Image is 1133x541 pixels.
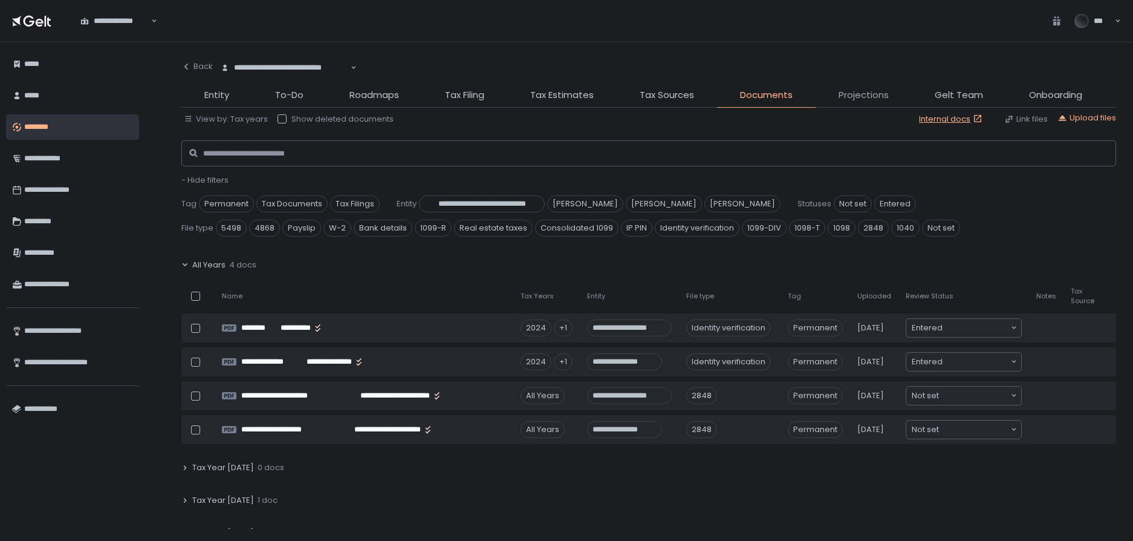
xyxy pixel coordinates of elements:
[858,220,889,237] span: 2848
[349,62,349,74] input: Search for option
[912,322,943,334] span: Entered
[919,114,985,125] a: Internal docs
[906,387,1021,405] div: Search for option
[258,528,288,539] span: 27 docs
[397,198,417,209] span: Entity
[788,320,843,336] span: Permanent
[229,260,256,270] span: 4 docs
[740,88,793,102] span: Documents
[275,88,304,102] span: To-Do
[256,195,328,212] span: Tax Documents
[834,195,872,212] span: Not set
[587,292,605,301] span: Entity
[1029,88,1082,102] span: Onboarding
[788,421,843,438] span: Permanent
[181,198,196,209] span: Tag
[258,495,278,506] span: 1 doc
[935,88,983,102] span: Gelt Team
[521,421,565,438] div: All Years
[73,8,157,34] div: Search for option
[199,195,254,212] span: Permanent
[686,320,771,336] div: Identity verification
[857,323,884,333] span: [DATE]
[857,424,884,435] span: [DATE]
[912,356,943,368] span: Entered
[943,322,1010,334] input: Search for option
[192,462,254,473] span: Tax Year [DATE]
[521,292,554,301] span: Tax Years
[704,195,781,212] span: [PERSON_NAME]
[181,223,213,234] span: File type
[788,353,843,370] span: Permanent
[415,220,452,237] span: 1099-R
[828,220,855,237] span: 1098
[789,220,825,237] span: 1098-T
[1004,114,1048,125] button: Link files
[686,353,771,370] div: Identity verification
[354,220,412,237] span: Bank details
[1057,113,1116,123] button: Upload files
[686,292,714,301] span: File type
[655,220,739,237] span: Identity verification
[330,195,380,212] span: Tax Filings
[535,220,618,237] span: Consolidated 1099
[621,220,652,237] span: IP PIN
[906,353,1021,371] div: Search for option
[891,220,920,237] span: 1040
[912,424,939,436] span: Not set
[939,390,1010,402] input: Search for option
[626,195,702,212] span: [PERSON_NAME]
[454,220,533,237] span: Real estate taxes
[554,353,573,370] div: +1
[686,387,717,404] div: 2848
[839,88,889,102] span: Projections
[788,387,843,404] span: Permanent
[912,390,939,402] span: Not set
[742,220,787,237] span: 1099-DIV
[349,88,399,102] span: Roadmaps
[149,15,150,27] input: Search for option
[906,292,953,301] span: Review Status
[521,320,551,336] div: 2024
[249,220,280,237] span: 4868
[184,114,268,125] button: View by: Tax years
[521,387,565,404] div: All Years
[530,88,594,102] span: Tax Estimates
[857,292,891,301] span: Uploaded
[554,320,573,336] div: +1
[547,195,623,212] span: [PERSON_NAME]
[222,292,242,301] span: Name
[922,220,960,237] span: Not set
[213,54,357,81] div: Search for option
[874,195,916,212] span: Entered
[282,220,321,237] span: Payslip
[906,319,1021,337] div: Search for option
[797,198,831,209] span: Statuses
[216,220,247,237] span: 5498
[857,390,884,401] span: [DATE]
[181,61,213,72] div: Back
[192,260,226,270] span: All Years
[181,175,229,186] button: - Hide filters
[906,421,1021,439] div: Search for option
[445,88,484,102] span: Tax Filing
[323,220,351,237] span: W-2
[1036,292,1056,301] span: Notes
[640,88,694,102] span: Tax Sources
[939,424,1010,436] input: Search for option
[1071,287,1094,305] span: Tax Source
[204,88,229,102] span: Entity
[788,292,801,301] span: Tag
[943,356,1010,368] input: Search for option
[192,528,254,539] span: Tax Year [DATE]
[521,353,551,370] div: 2024
[192,495,254,506] span: Tax Year [DATE]
[181,174,229,186] span: - Hide filters
[686,421,717,438] div: 2848
[181,54,213,79] button: Back
[857,356,884,367] span: [DATE]
[258,462,284,473] span: 0 docs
